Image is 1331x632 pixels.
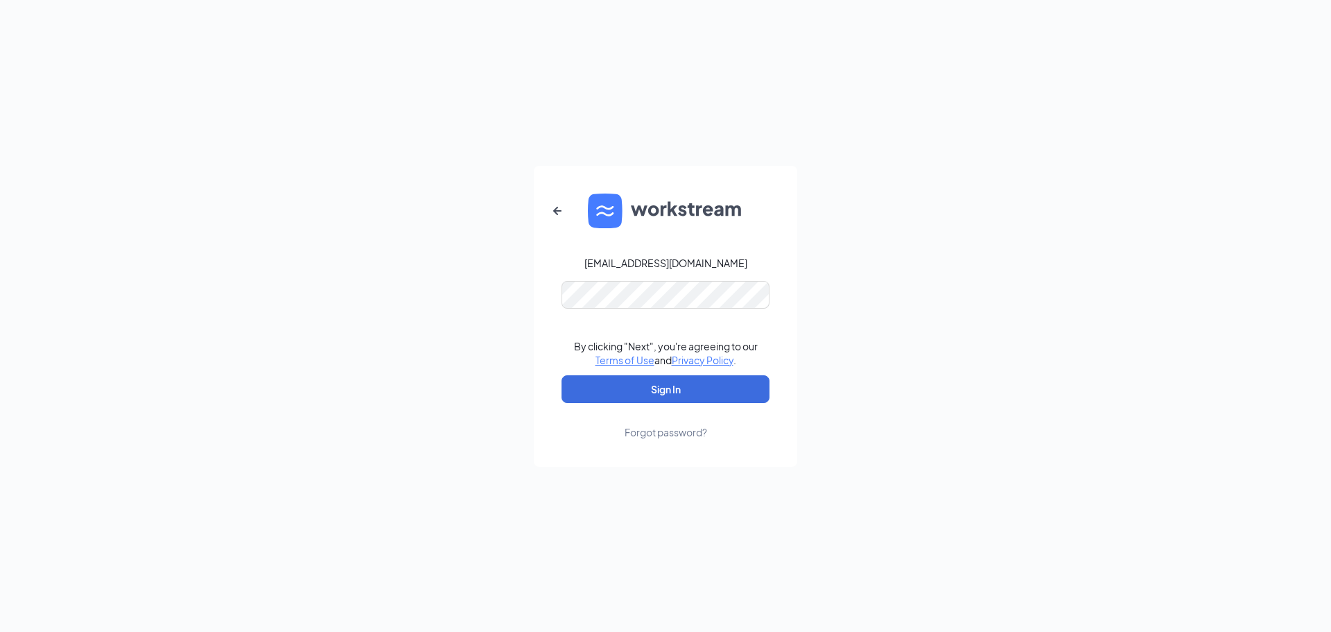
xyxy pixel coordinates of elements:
[541,194,574,228] button: ArrowLeftNew
[574,339,758,367] div: By clicking "Next", you're agreeing to our and .
[588,194,743,228] img: WS logo and Workstream text
[549,203,566,219] svg: ArrowLeftNew
[584,256,747,270] div: [EMAIL_ADDRESS][DOMAIN_NAME]
[562,375,769,403] button: Sign In
[672,354,733,366] a: Privacy Policy
[625,403,707,439] a: Forgot password?
[625,425,707,439] div: Forgot password?
[595,354,654,366] a: Terms of Use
